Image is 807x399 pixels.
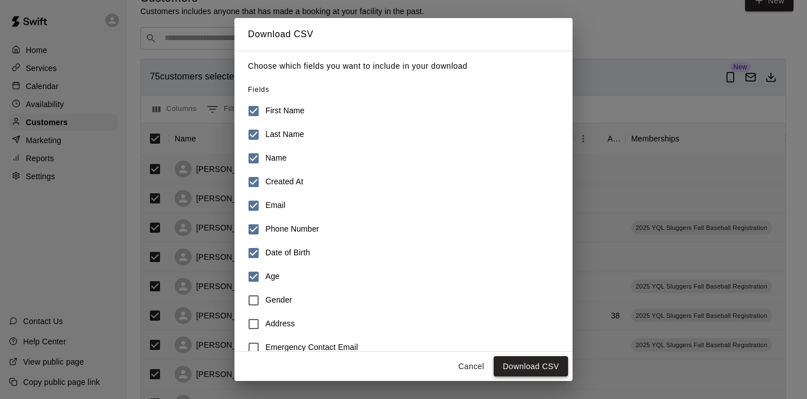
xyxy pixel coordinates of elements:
h6: Created At [265,176,303,188]
h6: Email [265,200,286,212]
h2: Download CSV [234,18,573,51]
h6: Gender [265,294,292,307]
h6: First Name [265,105,304,117]
h6: Name [265,152,287,165]
h6: Emergency Contact Email [265,342,358,354]
h6: Date of Birth [265,247,310,259]
h6: Address [265,318,295,330]
h6: Age [265,271,280,283]
button: Download CSV [494,356,568,377]
span: Fields [248,86,269,94]
h6: Phone Number [265,223,319,236]
h6: Last Name [265,128,304,141]
button: Cancel [453,356,489,377]
p: Choose which fields you want to include in your download [248,60,559,72]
